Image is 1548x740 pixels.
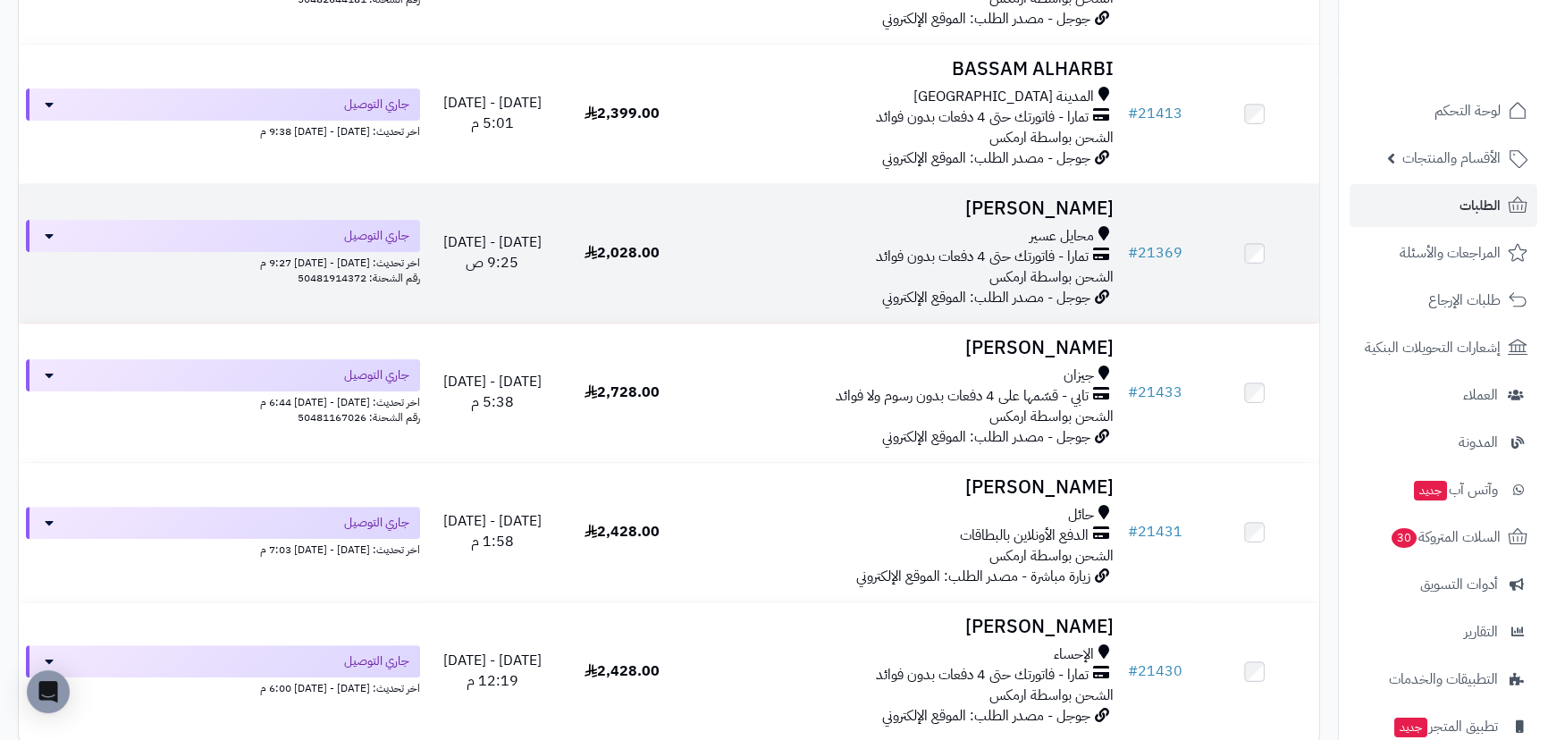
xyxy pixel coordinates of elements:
span: أدوات التسويق [1420,572,1498,597]
span: رقم الشحنة: 50481914372 [298,270,420,286]
span: طلبات الإرجاع [1428,288,1501,313]
span: 2,028.00 [585,242,660,264]
span: جاري التوصيل [344,366,409,384]
span: وآتس آب [1412,477,1498,502]
span: محايل عسير [1030,226,1094,247]
span: جاري التوصيل [344,652,409,670]
span: 2,728.00 [585,382,660,403]
span: # [1128,521,1138,542]
a: #21433 [1128,382,1182,403]
h3: BASSAM ALHARBI [694,59,1114,80]
span: الشحن بواسطة ارمكس [989,406,1114,427]
span: # [1128,103,1138,124]
a: #21431 [1128,521,1182,542]
div: اخر تحديث: [DATE] - [DATE] 6:00 م [26,677,420,696]
a: إشعارات التحويلات البنكية [1350,326,1537,369]
h3: [PERSON_NAME] [694,338,1114,358]
span: التطبيقات والخدمات [1389,667,1498,692]
span: السلات المتروكة [1390,525,1501,550]
span: حائل [1068,505,1094,526]
div: اخر تحديث: [DATE] - [DATE] 6:44 م [26,391,420,410]
span: جاري التوصيل [344,227,409,245]
span: المراجعات والأسئلة [1400,240,1501,265]
span: 2,399.00 [585,103,660,124]
span: جوجل - مصدر الطلب: الموقع الإلكتروني [882,8,1090,29]
span: تطبيق المتجر [1392,714,1498,739]
h3: [PERSON_NAME] [694,477,1114,498]
span: تمارا - فاتورتك حتى 4 دفعات بدون فوائد [876,247,1089,267]
span: جوجل - مصدر الطلب: الموقع الإلكتروني [882,287,1090,308]
span: الشحن بواسطة ارمكس [989,685,1114,706]
span: جاري التوصيل [344,514,409,532]
span: جوجل - مصدر الطلب: الموقع الإلكتروني [882,147,1090,169]
a: العملاء [1350,374,1537,416]
a: #21413 [1128,103,1182,124]
span: [DATE] - [DATE] 9:25 ص [443,231,542,273]
span: إشعارات التحويلات البنكية [1365,335,1501,360]
div: اخر تحديث: [DATE] - [DATE] 9:38 م [26,121,420,139]
a: وآتس آبجديد [1350,468,1537,511]
span: الطلبات [1460,193,1501,218]
span: # [1128,242,1138,264]
div: اخر تحديث: [DATE] - [DATE] 7:03 م [26,539,420,558]
span: 2,428.00 [585,660,660,682]
span: الأقسام والمنتجات [1402,146,1501,171]
span: جوجل - مصدر الطلب: الموقع الإلكتروني [882,705,1090,727]
span: رقم الشحنة: 50481167026 [298,409,420,425]
span: [DATE] - [DATE] 5:01 م [443,92,542,134]
span: الشحن بواسطة ارمكس [989,127,1114,148]
span: جيزان [1064,366,1094,386]
span: العملاء [1463,383,1498,408]
span: 2,428.00 [585,521,660,542]
a: المراجعات والأسئلة [1350,231,1537,274]
span: تمارا - فاتورتك حتى 4 دفعات بدون فوائد [876,665,1089,685]
div: اخر تحديث: [DATE] - [DATE] 9:27 م [26,252,420,271]
a: طلبات الإرجاع [1350,279,1537,322]
span: جديد [1414,481,1447,500]
a: المدونة [1350,421,1537,464]
span: # [1128,660,1138,682]
span: الشحن بواسطة ارمكس [989,266,1114,288]
a: #21430 [1128,660,1182,682]
span: لوحة التحكم [1434,98,1501,123]
span: جوجل - مصدر الطلب: الموقع الإلكتروني [882,426,1090,448]
a: السلات المتروكة30 [1350,516,1537,559]
span: الشحن بواسطة ارمكس [989,545,1114,567]
h3: [PERSON_NAME] [694,617,1114,637]
span: 30 [1392,528,1417,548]
a: لوحة التحكم [1350,89,1537,132]
span: # [1128,382,1138,403]
a: التقارير [1350,610,1537,653]
span: تابي - قسّمها على 4 دفعات بدون رسوم ولا فوائد [836,386,1089,407]
span: الدفع الأونلاين بالبطاقات [960,526,1089,546]
div: Open Intercom Messenger [27,670,70,713]
span: جاري التوصيل [344,96,409,114]
a: التطبيقات والخدمات [1350,658,1537,701]
span: [DATE] - [DATE] 1:58 م [443,510,542,552]
img: logo-2.png [1426,45,1531,82]
span: المدونة [1459,430,1498,455]
span: جديد [1394,718,1427,737]
a: #21369 [1128,242,1182,264]
a: الطلبات [1350,184,1537,227]
h3: [PERSON_NAME] [694,198,1114,219]
span: الإحساء [1054,644,1094,665]
span: التقارير [1464,619,1498,644]
span: تمارا - فاتورتك حتى 4 دفعات بدون فوائد [876,107,1089,128]
a: أدوات التسويق [1350,563,1537,606]
span: زيارة مباشرة - مصدر الطلب: الموقع الإلكتروني [856,566,1090,587]
span: [DATE] - [DATE] 12:19 م [443,650,542,692]
span: [DATE] - [DATE] 5:38 م [443,371,542,413]
span: المدينة [GEOGRAPHIC_DATA] [913,87,1094,107]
